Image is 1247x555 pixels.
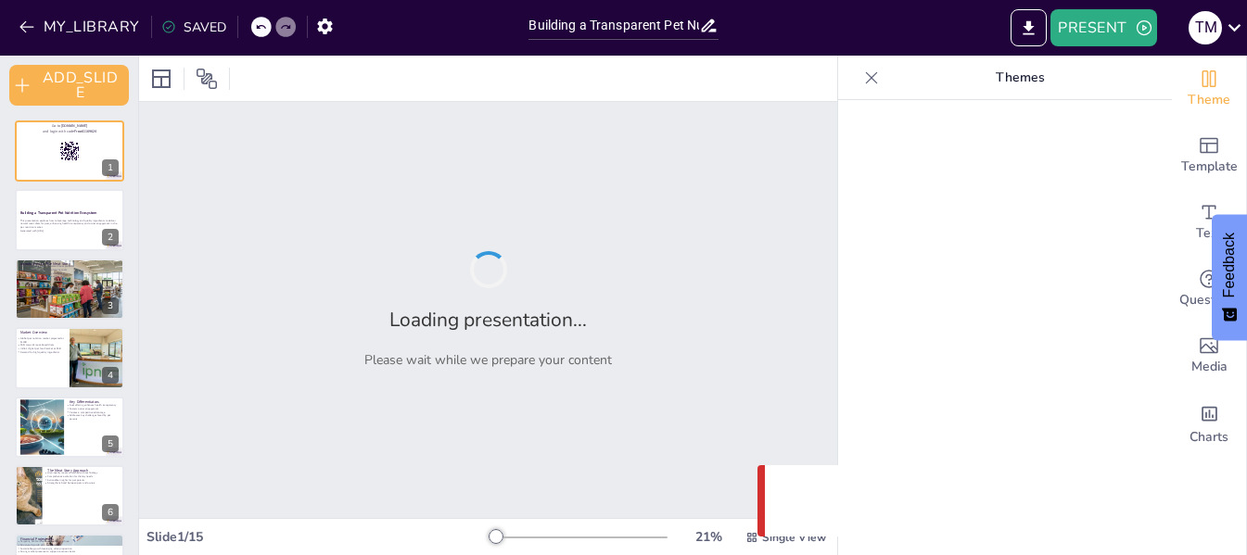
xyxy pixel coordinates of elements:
p: Strengthens bond between pets and owners [47,482,119,486]
div: Add images, graphics, shapes or video [1172,322,1246,389]
p: Actionable insights for pet parents [47,478,119,482]
div: 1 [102,159,119,176]
p: This presentation explores how to leverage technology and quality ingredients to deliver natural ... [20,218,119,228]
span: Template [1181,157,1238,177]
div: SAVED [161,19,226,36]
button: PRESENT [1050,9,1156,46]
p: High-quality meats combined with technology [47,472,119,475]
button: MY_LIBRARY [14,12,147,42]
button: EXPORT_TO_POWERPOINT [1011,9,1047,46]
div: Slide 1 / 15 [146,528,490,546]
p: Structured growth plan for expansion [20,544,119,548]
p: Shift towards meat-based diets [20,344,64,347]
p: Global pet nutrition market projected at $115B [20,337,64,344]
div: Add charts and graphs [1172,389,1246,456]
span: Media [1191,357,1228,377]
p: Go to [20,123,119,129]
strong: [DOMAIN_NAME] [61,124,88,129]
h2: Loading presentation... [389,307,587,333]
div: 4 [15,327,124,388]
p: Commitment to transparency and quality [20,271,119,275]
p: Demand for high-quality ingredients [20,350,64,354]
div: Get real-time input from your audience [1172,256,1246,322]
div: Layout [146,64,176,94]
div: 2 [15,189,124,250]
div: Add text boxes [1172,189,1246,256]
span: Feedback [1221,233,1238,297]
strong: Building a Transparent Pet Nutrition Ecosystem [20,209,97,214]
div: Add ready made slides [1172,122,1246,189]
div: 2 [102,229,119,246]
p: We provide advanced digital planning tools [20,268,119,271]
p: Strong market presence to support revenue stream [20,550,119,554]
div: Add a table [1172,456,1246,523]
p: Generated with [URL] [20,228,119,232]
p: Targeting $10M annual revenue by year three [20,540,119,544]
span: Position [196,68,218,90]
div: 5 [15,397,124,458]
span: Theme [1188,90,1230,110]
p: The Meat Story Approach [47,468,119,473]
div: 1 [15,120,124,182]
p: Addresses key challenges faced by pet parents [70,413,119,420]
p: Something went wrong with the request. (CORS) [817,490,1173,512]
p: Themes [886,56,1153,100]
span: Text [1196,223,1222,244]
p: Financial Projections [20,536,119,542]
p: Dual offering enhances health transparency [70,403,119,407]
div: 6 [102,504,119,521]
div: Change the overall theme [1172,56,1246,122]
p: and login with code [20,129,119,134]
button: T M [1189,9,1222,46]
div: 3 [15,259,124,320]
div: 6 [15,465,124,526]
span: Questions [1179,290,1240,310]
p: Please wait while we prepare your content [364,351,612,369]
p: Introduction to The Meat Story [20,261,119,267]
p: Comprehensive solution for dietary needs [47,474,119,478]
div: 3 [102,297,119,314]
p: Fosters owner engagement [70,407,119,410]
div: 21 % [686,528,731,546]
div: 4 [102,367,119,384]
div: 5 [102,435,119,452]
button: Feedback - Show survey [1212,214,1247,340]
p: Creates a competitive advantage [70,410,119,414]
p: Key Differentiators [70,398,119,404]
p: Tailored approach leads to healthier pets [20,275,119,279]
p: The Meat Story focuses on curated meat products [20,265,119,269]
p: Sustainable growth leveraging value proposition [20,548,119,551]
button: ADD_SLIDE [9,65,129,106]
span: Charts [1190,427,1228,448]
div: T M [1189,11,1222,44]
p: Market Overview [20,330,64,335]
p: India's digital pet food market at $9B [20,347,64,351]
input: INSERT_TITLE [528,12,698,39]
